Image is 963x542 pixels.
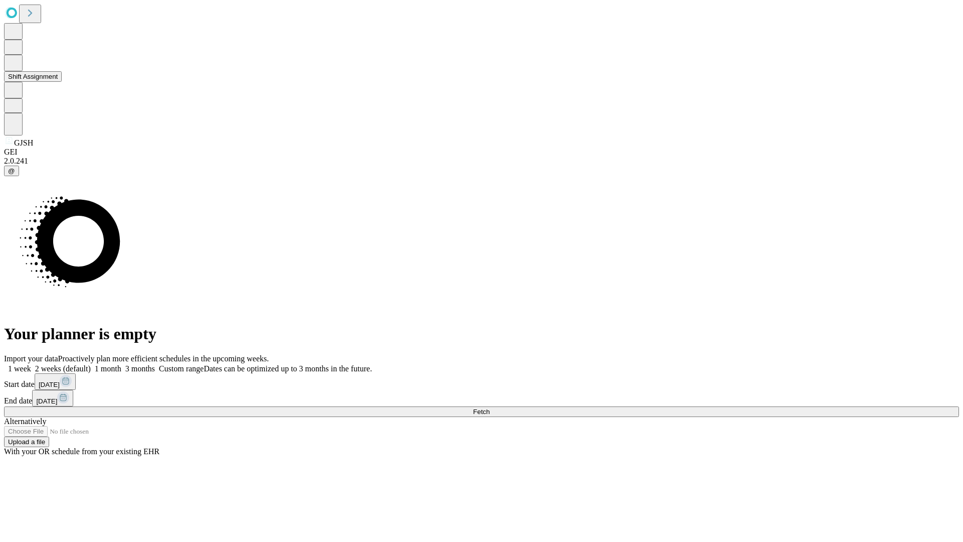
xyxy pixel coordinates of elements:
[4,417,46,426] span: Alternatively
[159,364,204,373] span: Custom range
[204,364,372,373] span: Dates can be optimized up to 3 months in the future.
[4,373,959,390] div: Start date
[4,437,49,447] button: Upload a file
[4,148,959,157] div: GEI
[4,447,159,456] span: With your OR schedule from your existing EHR
[4,406,959,417] button: Fetch
[125,364,155,373] span: 3 months
[58,354,269,363] span: Proactively plan more efficient schedules in the upcoming weeks.
[35,364,91,373] span: 2 weeks (default)
[95,364,121,373] span: 1 month
[32,390,73,406] button: [DATE]
[4,390,959,406] div: End date
[8,364,31,373] span: 1 week
[4,325,959,343] h1: Your planner is empty
[4,71,62,82] button: Shift Assignment
[4,354,58,363] span: Import your data
[36,397,57,405] span: [DATE]
[14,139,33,147] span: GJSH
[39,381,60,388] span: [DATE]
[4,157,959,166] div: 2.0.241
[473,408,490,416] span: Fetch
[35,373,76,390] button: [DATE]
[8,167,15,175] span: @
[4,166,19,176] button: @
